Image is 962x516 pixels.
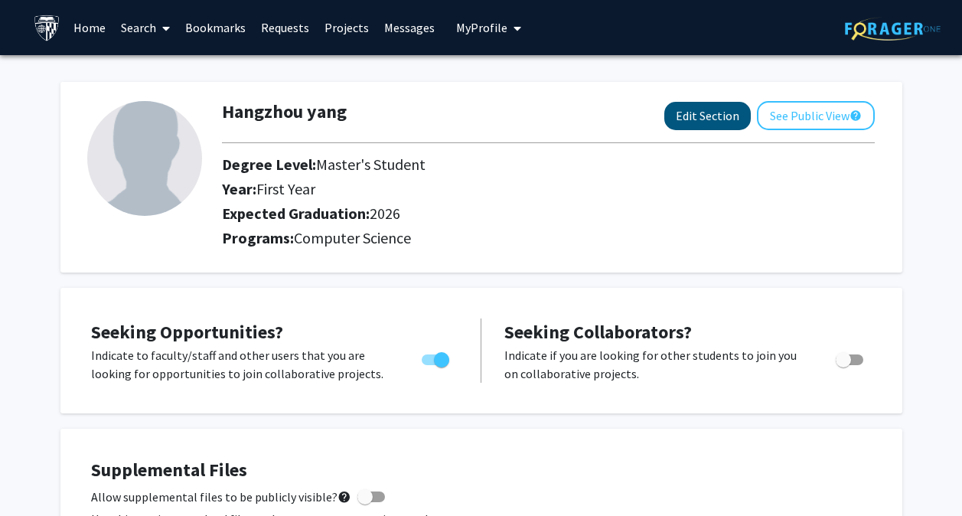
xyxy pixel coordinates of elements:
span: 2026 [370,204,400,223]
img: Johns Hopkins University Logo [34,15,60,41]
span: Seeking Opportunities? [91,320,283,344]
a: Projects [317,1,377,54]
img: Profile Picture [87,101,202,216]
a: Home [66,1,113,54]
span: Seeking Collaborators? [504,320,692,344]
iframe: Chat [11,447,65,505]
h2: Expected Graduation: [222,204,743,223]
img: ForagerOne Logo [845,17,941,41]
a: Requests [253,1,317,54]
h4: Supplemental Files [91,459,872,482]
a: Bookmarks [178,1,253,54]
div: Toggle [830,346,872,369]
p: Indicate if you are looking for other students to join you on collaborative projects. [504,346,807,383]
mat-icon: help [849,106,862,125]
button: Edit Section [664,102,751,130]
div: Toggle [416,346,458,369]
span: First Year [256,179,315,198]
a: Search [113,1,178,54]
span: Computer Science [294,228,411,247]
mat-icon: help [338,488,351,506]
h1: Hangzhou yang [222,101,347,123]
a: Messages [377,1,442,54]
h2: Degree Level: [222,155,743,174]
span: Allow supplemental files to be publicly visible? [91,488,351,506]
h2: Programs: [222,229,875,247]
button: See Public View [757,101,875,130]
span: My Profile [456,20,507,35]
span: Master's Student [316,155,426,174]
h2: Year: [222,180,743,198]
p: Indicate to faculty/staff and other users that you are looking for opportunities to join collabor... [91,346,393,383]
